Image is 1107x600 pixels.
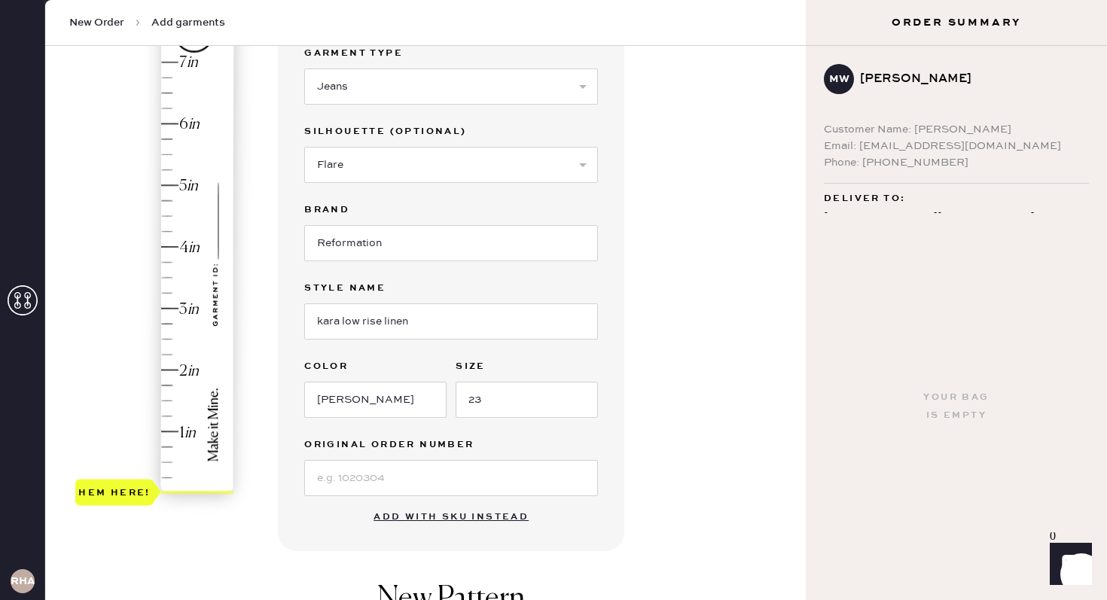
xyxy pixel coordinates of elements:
[824,121,1089,138] div: Customer Name: [PERSON_NAME]
[364,502,538,532] button: Add with SKU instead
[78,483,151,501] div: Hem here!
[304,436,598,454] label: Original Order Number
[187,53,198,73] div: in
[824,154,1089,171] div: Phone: [PHONE_NUMBER]
[11,576,35,586] h3: RHA
[824,190,905,208] span: Deliver to:
[304,44,598,62] label: Garment Type
[304,225,598,261] input: Brand name
[304,460,598,496] input: e.g. 1020304
[456,358,598,376] label: Size
[304,123,598,141] label: Silhouette (optional)
[824,138,1089,154] div: Email: [EMAIL_ADDRESS][DOMAIN_NAME]
[824,208,1089,245] div: [STREET_ADDRESS][PERSON_NAME] [GEOGRAPHIC_DATA] , NY 11937
[1035,532,1100,597] iframe: Front Chat
[860,70,1077,88] div: [PERSON_NAME]
[456,382,598,418] input: e.g. 30R
[304,382,447,418] input: e.g. Navy
[69,15,124,30] span: New Order
[806,15,1107,30] h3: Order Summary
[151,15,225,30] span: Add garments
[304,303,598,340] input: e.g. Daisy 2 Pocket
[304,201,598,219] label: Brand
[304,358,447,376] label: Color
[179,53,187,73] div: 7
[829,74,849,84] h3: MW
[304,279,598,297] label: Style name
[923,388,989,425] div: Your bag is empty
